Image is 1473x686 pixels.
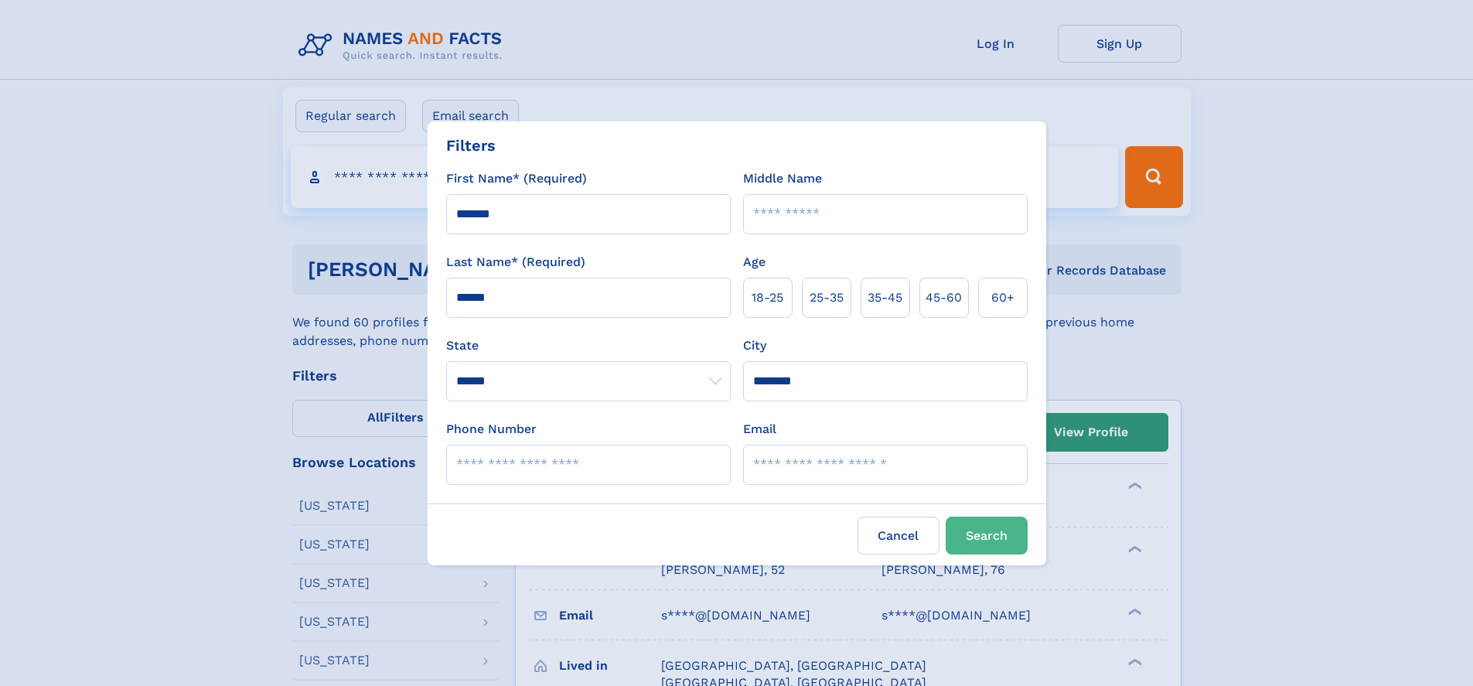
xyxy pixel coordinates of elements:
label: Email [743,420,776,439]
label: City [743,336,766,355]
label: Age [743,253,765,271]
span: 45‑60 [926,288,962,307]
div: Filters [446,134,496,157]
label: Middle Name [743,169,822,188]
button: Search [946,517,1028,555]
span: 18‑25 [752,288,783,307]
label: Last Name* (Required) [446,253,585,271]
span: 25‑35 [810,288,844,307]
span: 60+ [991,288,1014,307]
label: Cancel [858,517,939,555]
label: State [446,336,731,355]
label: First Name* (Required) [446,169,587,188]
span: 35‑45 [868,288,902,307]
label: Phone Number [446,420,537,439]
